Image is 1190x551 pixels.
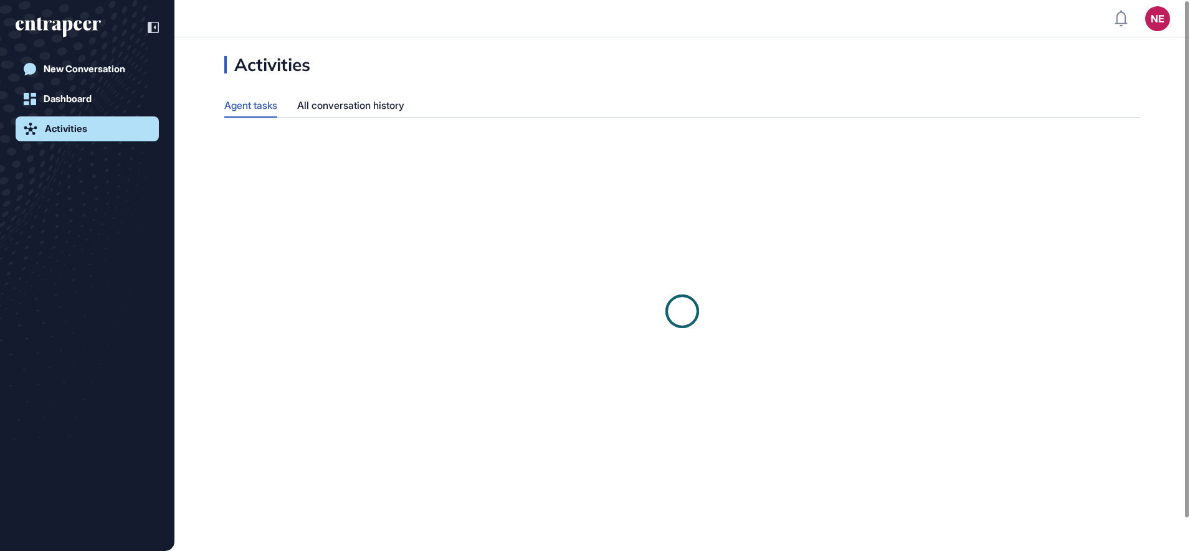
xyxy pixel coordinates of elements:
[16,17,101,37] div: entrapeer-logo
[16,116,159,141] a: Activities
[224,56,310,73] div: Activities
[45,123,87,134] div: Activities
[297,93,404,118] div: All conversation history
[224,93,277,116] div: Agent tasks
[16,57,159,82] a: New Conversation
[1145,6,1170,31] button: NE
[44,93,92,105] div: Dashboard
[44,64,125,75] div: New Conversation
[16,87,159,111] a: Dashboard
